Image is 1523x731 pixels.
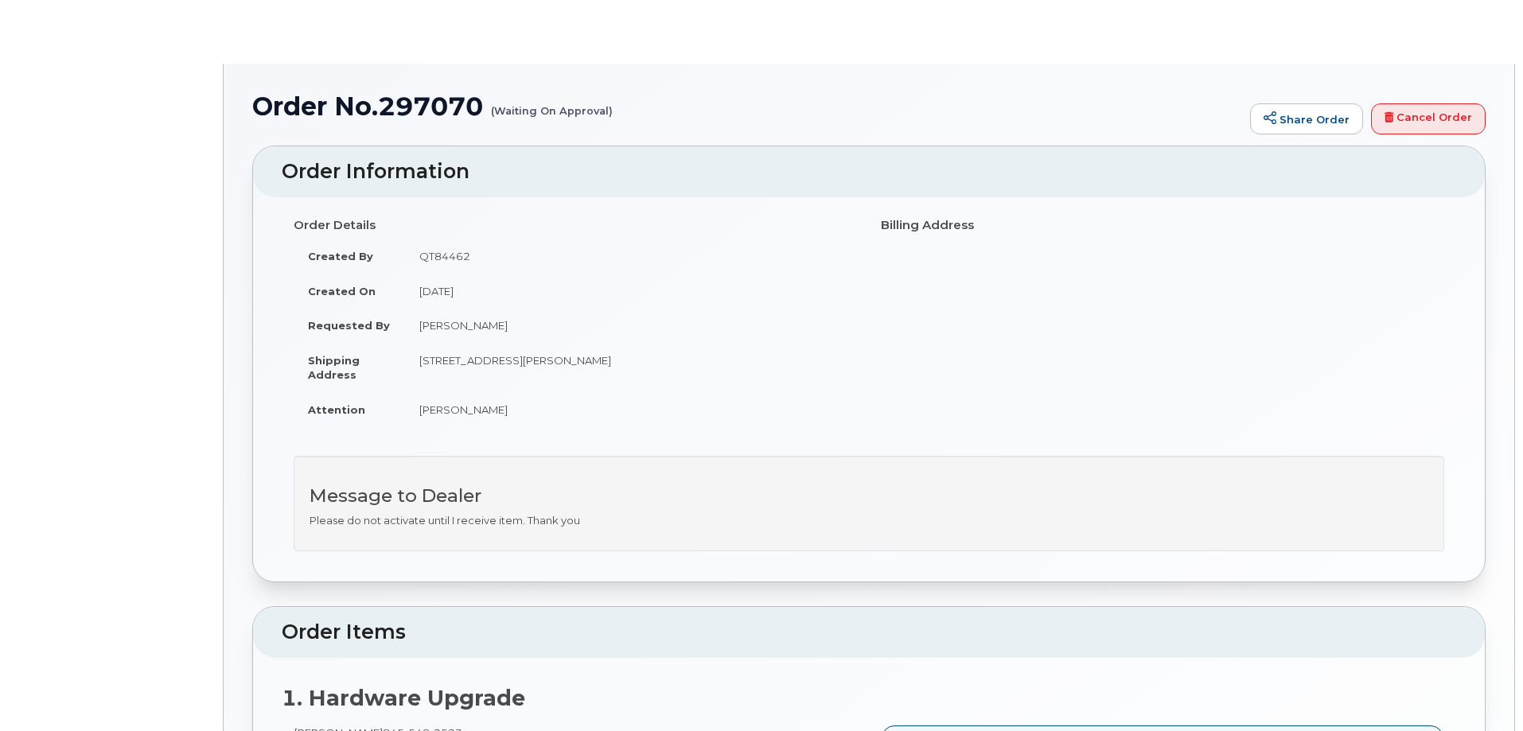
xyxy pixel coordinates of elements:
[405,239,857,274] td: QT84462
[308,319,390,332] strong: Requested By
[308,250,373,262] strong: Created By
[282,685,525,711] strong: 1. Hardware Upgrade
[491,92,613,117] small: (Waiting On Approval)
[294,219,857,232] h4: Order Details
[310,513,1428,528] p: Please do not activate until I receive item. Thank you
[405,308,857,343] td: [PERSON_NAME]
[405,343,857,392] td: [STREET_ADDRESS][PERSON_NAME]
[405,274,857,309] td: [DATE]
[282,161,1456,183] h2: Order Information
[282,621,1456,644] h2: Order Items
[252,92,1242,120] h1: Order No.297070
[308,403,365,416] strong: Attention
[881,219,1444,232] h4: Billing Address
[1250,103,1363,135] a: Share Order
[310,486,1428,506] h3: Message to Dealer
[308,285,376,297] strong: Created On
[1371,103,1486,135] a: Cancel Order
[308,354,360,382] strong: Shipping Address
[405,392,857,427] td: [PERSON_NAME]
